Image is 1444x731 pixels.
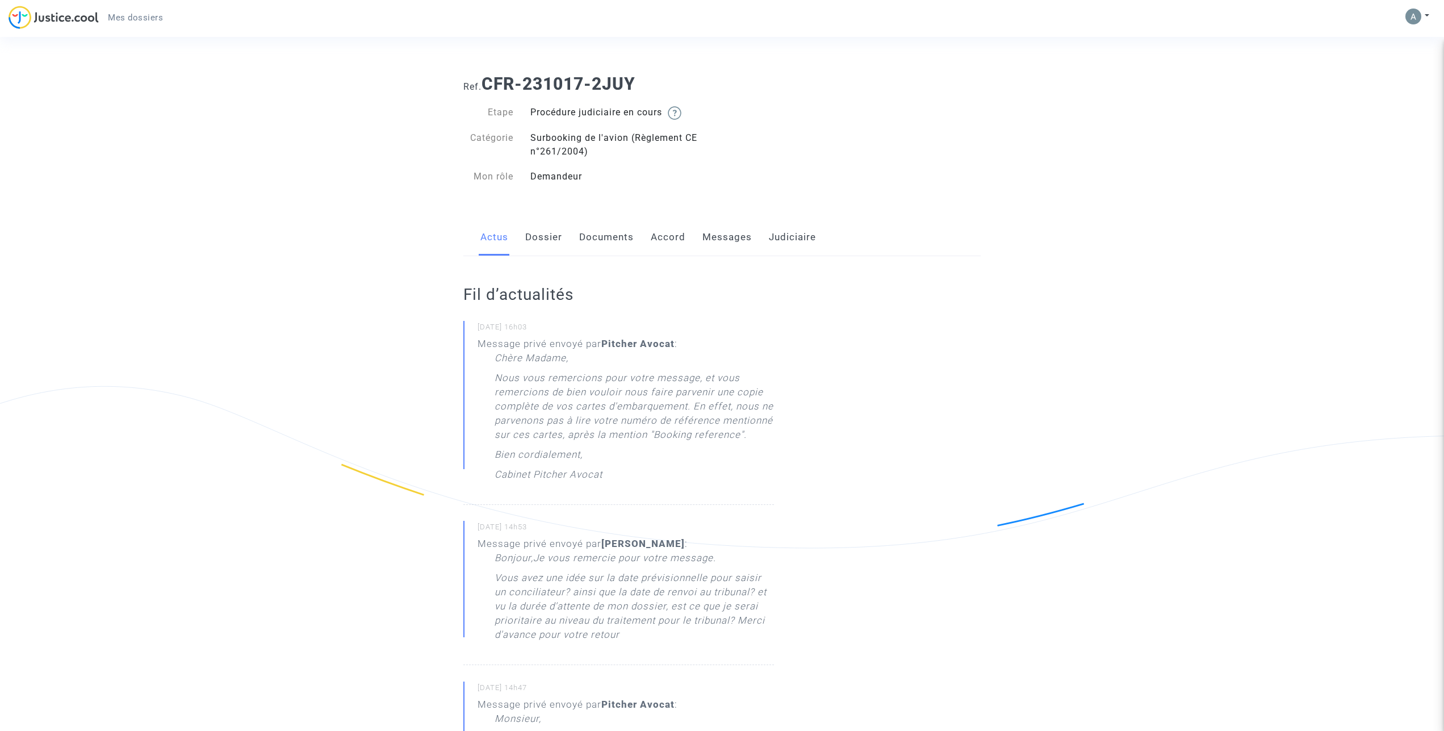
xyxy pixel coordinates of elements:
a: Judiciaire [769,219,816,256]
b: [PERSON_NAME] [601,538,685,549]
img: jc-logo.svg [9,6,99,29]
div: Catégorie [455,131,522,158]
a: Accord [651,219,685,256]
p: Chère Madame, [495,351,568,371]
a: Mes dossiers [99,9,172,26]
small: [DATE] 14h53 [478,522,774,537]
div: Message privé envoyé par : [478,337,774,487]
p: Bonjour, [495,551,533,571]
p: Cabinet Pitcher Avocat [495,467,602,487]
span: Ref. [463,81,482,92]
div: Message privé envoyé par : [478,537,774,648]
b: Pitcher Avocat [601,338,675,349]
p: Vous avez une idée sur la date prévisionnelle pour saisir un conciliateur? ainsi que la date de r... [495,571,774,648]
small: [DATE] 16h03 [478,322,774,337]
div: Surbooking de l'avion (Règlement CE n°261/2004) [522,131,722,158]
a: Actus [480,219,508,256]
b: CFR-231017-2JUY [482,74,635,94]
div: Demandeur [522,170,722,183]
a: Messages [702,219,752,256]
p: Je vous remercie pour votre message. [533,551,716,571]
p: Bien cordialement, [495,448,583,467]
small: [DATE] 14h47 [478,683,774,697]
div: Mon rôle [455,170,522,183]
b: Pitcher Avocat [601,699,675,710]
p: Nous vous remercions pour votre message, et vous remercions de bien vouloir nous faire parvenir u... [495,371,774,448]
div: Procédure judiciaire en cours [522,106,722,120]
h2: Fil d’actualités [463,285,774,304]
a: Documents [579,219,634,256]
div: Etape [455,106,522,120]
img: ACg8ocIjuyRa1sEL9KJzT5gFD5YoqR9UrlzOrc8RB4YCvC3b=s96-c [1405,9,1421,24]
span: Mes dossiers [108,12,163,23]
a: Dossier [525,219,562,256]
img: help.svg [668,106,681,120]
